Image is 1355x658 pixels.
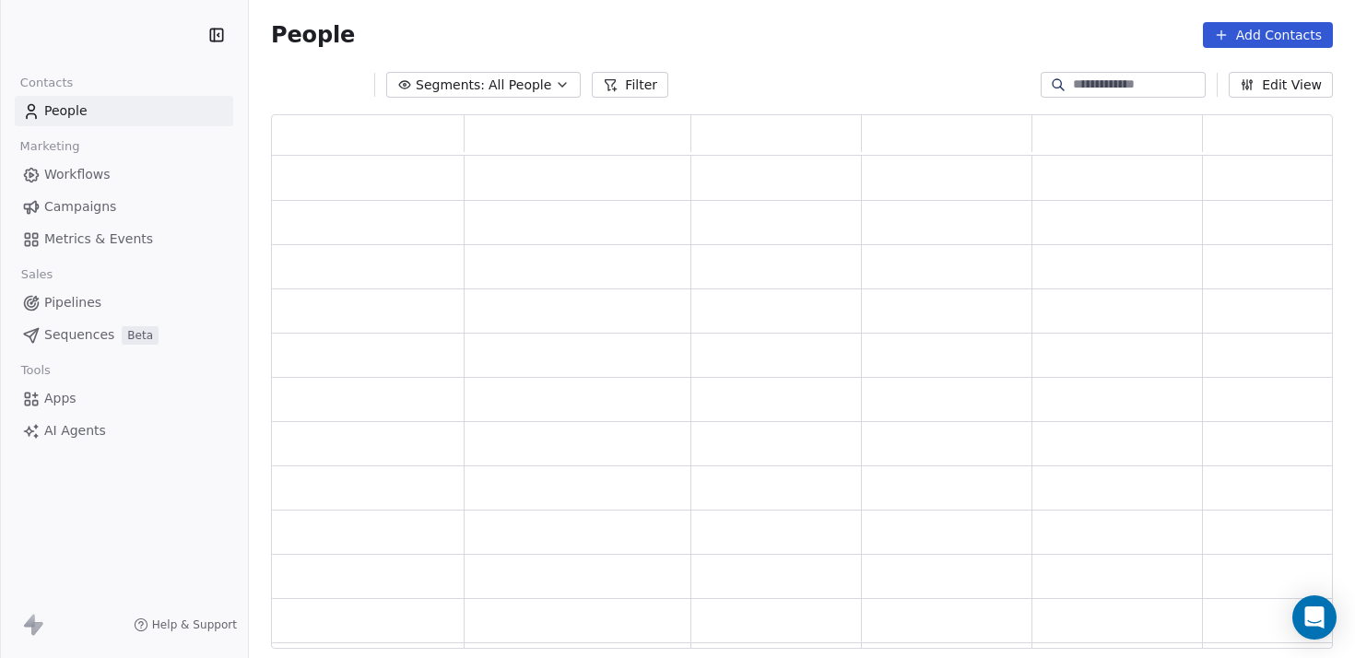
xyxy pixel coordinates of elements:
div: Open Intercom Messenger [1292,595,1337,640]
a: SequencesBeta [15,320,233,350]
a: Metrics & Events [15,224,233,254]
a: Workflows [15,159,233,190]
span: Marketing [12,133,88,160]
span: Sales [13,261,61,288]
span: AI Agents [44,421,106,441]
button: Edit View [1229,72,1333,98]
span: Help & Support [152,617,237,632]
a: AI Agents [15,416,233,446]
span: Sequences [44,325,114,345]
span: Contacts [12,69,81,97]
button: Filter [592,72,668,98]
span: People [44,101,88,121]
span: Segments: [416,76,485,95]
span: Campaigns [44,197,116,217]
span: People [271,21,355,49]
span: Workflows [44,165,111,184]
a: Pipelines [15,288,233,318]
span: Tools [13,357,58,384]
a: Apps [15,383,233,414]
span: Apps [44,389,77,408]
a: Campaigns [15,192,233,222]
a: Help & Support [134,617,237,632]
a: People [15,96,233,126]
span: Metrics & Events [44,229,153,249]
span: All People [489,76,551,95]
button: Add Contacts [1203,22,1333,48]
span: Beta [122,326,159,345]
span: Pipelines [44,293,101,312]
